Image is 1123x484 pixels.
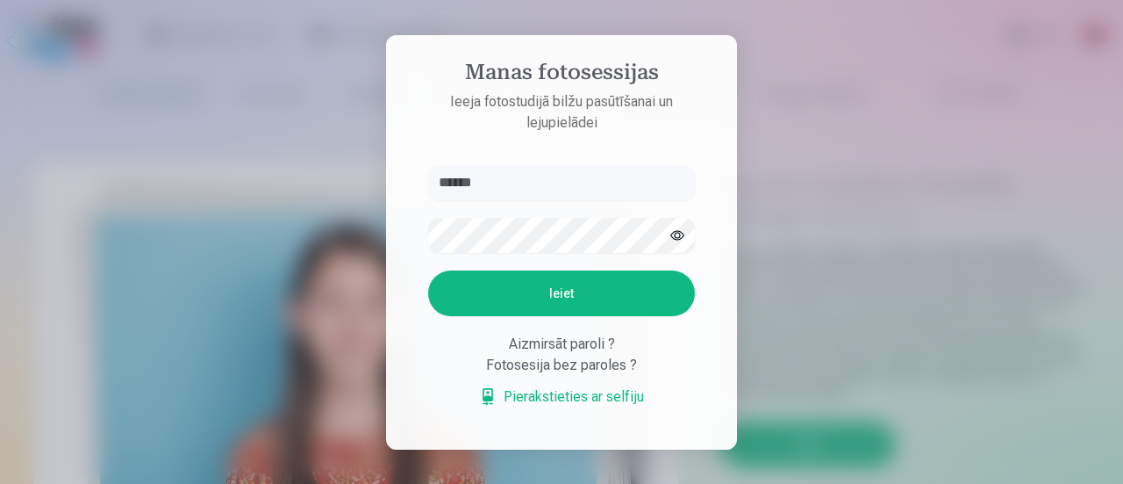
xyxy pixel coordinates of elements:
[411,60,712,91] h4: Manas fotosessijas
[479,386,644,408] a: Pierakstieties ar selfiju
[411,91,712,134] p: Ieeja fotostudijā bilžu pasūtīšanai un lejupielādei
[428,355,695,376] div: Fotosesija bez paroles ?
[428,334,695,355] div: Aizmirsāt paroli ?
[428,271,695,316] button: Ieiet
